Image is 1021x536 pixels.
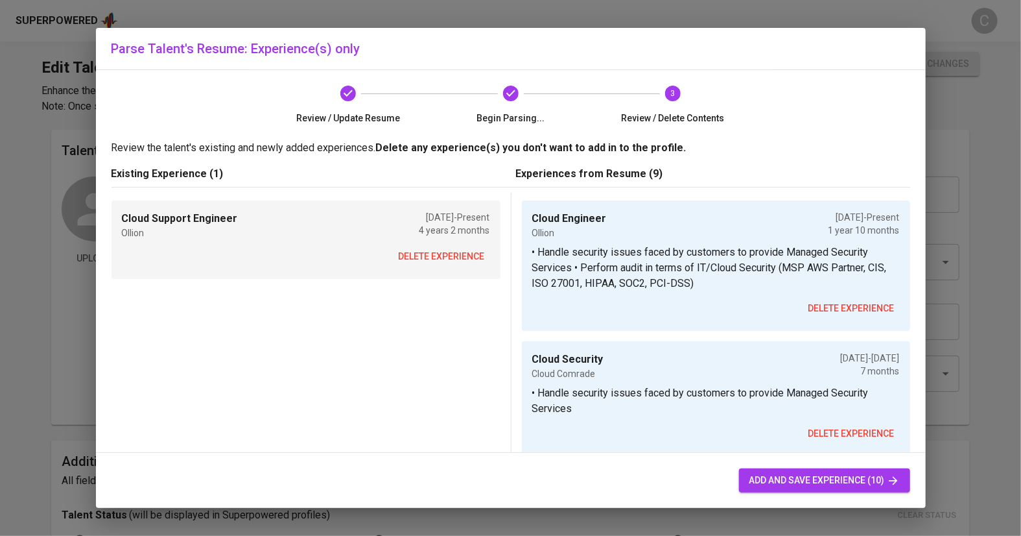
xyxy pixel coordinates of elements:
[434,112,587,125] span: Begin Parsing...
[841,352,900,365] p: [DATE] - [DATE]
[803,297,900,321] button: delete experience
[376,141,687,154] b: Delete any experience(s) you don't want to add in to the profile.
[532,367,604,380] p: Cloud Comrade
[532,385,900,417] p: • Handle security issues faced by customers to provide Managed Security Services
[532,352,604,367] p: Cloud Security
[516,166,910,182] p: Experiences from Resume (9)
[808,300,895,317] span: delete experience
[111,38,910,59] h6: Parse Talent's Resume: Experience(s) only
[803,422,900,446] button: delete experience
[122,226,238,239] p: Ollion
[671,89,675,98] text: 3
[532,211,607,226] p: Cloud Engineer
[532,245,900,291] p: • Handle security issues faced by customers to provide Managed Security Services • Perform audit ...
[841,365,900,378] p: 7 months
[111,140,910,156] p: Review the talent's existing and newly added experiences.
[828,211,900,224] p: [DATE] - Present
[808,426,895,442] span: delete experience
[419,211,490,224] p: [DATE] - Present
[111,166,506,182] p: Existing Experience (1)
[272,112,425,125] span: Review / Update Resume
[399,249,485,265] span: delete experience
[122,211,238,226] p: Cloud Support Engineer
[739,469,910,493] button: add and save experience (10)
[597,112,749,125] span: Review / Delete Contents
[419,224,490,237] p: 4 years 2 months
[828,224,900,237] p: 1 year 10 months
[393,245,490,269] button: delete experience
[749,472,900,489] span: add and save experience (10)
[532,226,607,239] p: Ollion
